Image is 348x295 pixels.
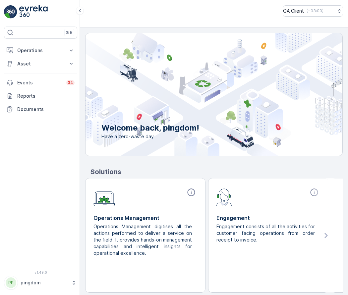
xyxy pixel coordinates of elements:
p: QA Client [283,8,304,14]
span: Have a zero-waste day [101,133,199,140]
p: Reports [17,93,75,99]
button: Operations [4,44,77,57]
p: Welcome back, pingdom! [101,123,199,133]
p: Asset [17,60,64,67]
img: city illustration [56,33,342,156]
p: Engagement [216,214,320,222]
a: Documents [4,103,77,116]
img: module-icon [93,188,115,207]
p: Operations Management digitises all the actions performed to deliver a service on the field. It p... [93,223,192,256]
p: Documents [17,106,75,113]
p: Operations [17,47,64,54]
button: PPpingdom [4,276,77,290]
p: Events [17,79,62,86]
img: logo_light-DOdMpM7g.png [19,5,48,19]
p: pingdom [21,279,68,286]
a: Reports [4,89,77,103]
img: logo [4,5,17,19]
div: PP [6,277,16,288]
p: ⌘B [66,30,73,35]
p: Solutions [90,167,343,177]
p: Operations Management [93,214,197,222]
a: Events34 [4,76,77,89]
span: v 1.49.0 [4,270,77,274]
button: Asset [4,57,77,70]
img: module-icon [216,188,232,206]
p: Engagement consists of all the activities for customer facing operations from order receipt to in... [216,223,315,243]
p: 34 [68,80,73,85]
button: QA Client(+03:00) [283,5,343,17]
p: ( +03:00 ) [307,8,323,14]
